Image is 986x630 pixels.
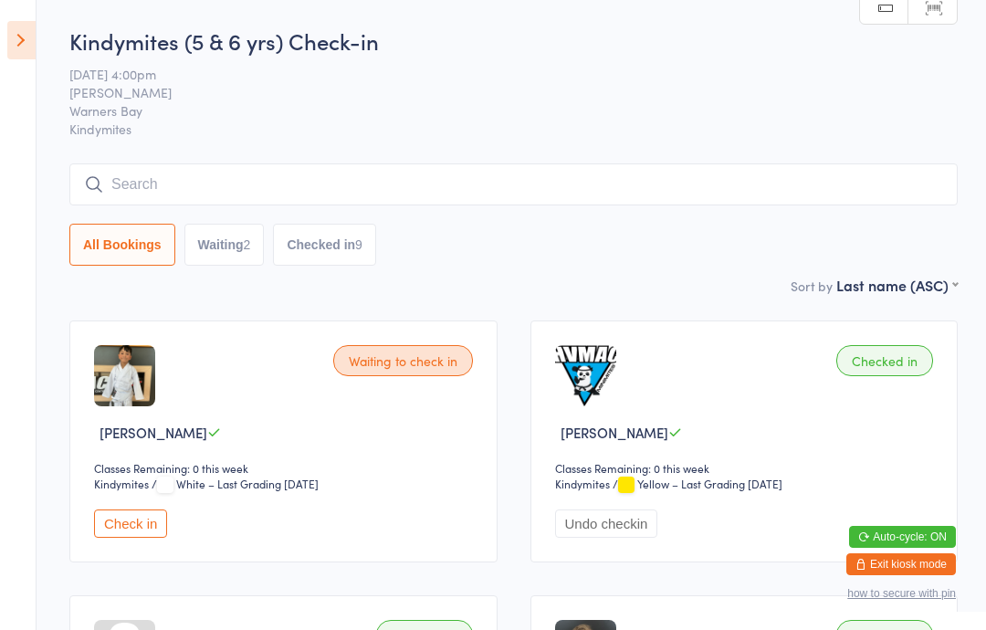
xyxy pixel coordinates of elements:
button: how to secure with pin [847,587,956,600]
div: Last name (ASC) [836,275,958,295]
button: Check in [94,509,167,538]
button: All Bookings [69,224,175,266]
div: Kindymites [555,476,610,491]
button: Checked in9 [273,224,376,266]
span: [PERSON_NAME] [100,423,207,442]
span: / White – Last Grading [DATE] [152,476,319,491]
input: Search [69,163,958,205]
div: Kindymites [94,476,149,491]
div: Classes Remaining: 0 this week [94,460,478,476]
span: Kindymites [69,120,958,138]
button: Auto-cycle: ON [849,526,956,548]
div: Checked in [836,345,933,376]
img: image1756879474.png [94,345,155,406]
div: Classes Remaining: 0 this week [555,460,939,476]
span: / Yellow – Last Grading [DATE] [613,476,782,491]
h2: Kindymites (5 & 6 yrs) Check-in [69,26,958,56]
span: [DATE] 4:00pm [69,65,929,83]
button: Waiting2 [184,224,265,266]
div: 2 [244,237,251,252]
button: Undo checkin [555,509,658,538]
button: Exit kiosk mode [846,553,956,575]
div: Waiting to check in [333,345,473,376]
img: image1694314338.png [555,345,616,406]
span: [PERSON_NAME] [69,83,929,101]
span: [PERSON_NAME] [561,423,668,442]
label: Sort by [791,277,833,295]
span: Warners Bay [69,101,929,120]
div: 9 [355,237,362,252]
